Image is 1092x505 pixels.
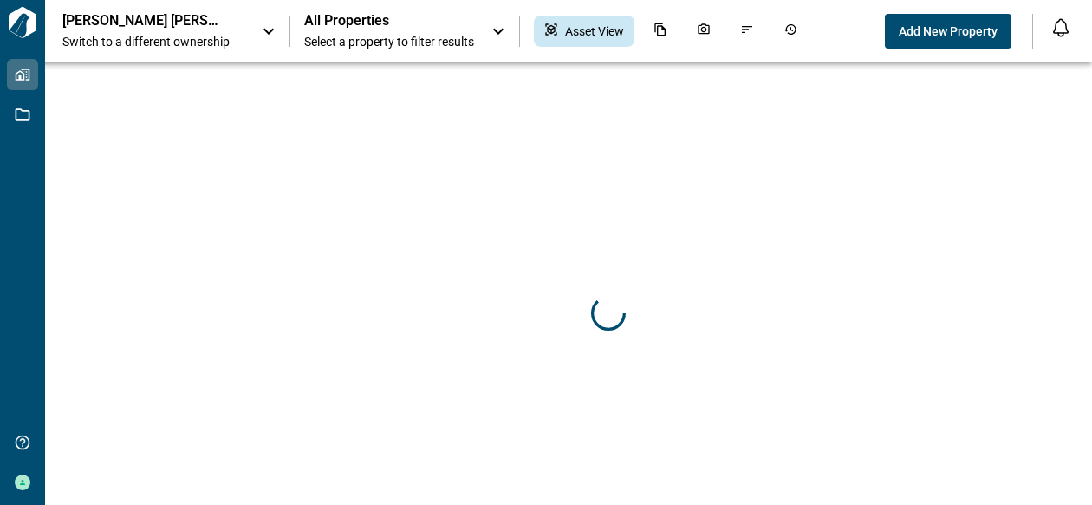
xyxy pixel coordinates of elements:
span: Switch to a different ownership [62,33,244,50]
span: Select a property to filter results [304,33,474,50]
button: Open notification feed [1047,14,1075,42]
span: Add New Property [899,23,998,40]
div: Documents [643,16,678,47]
div: Photos [686,16,721,47]
div: Job History [773,16,808,47]
span: All Properties [304,12,474,30]
span: Asset View [565,23,624,40]
div: Issues & Info [730,16,764,47]
div: Asset View [534,16,634,47]
p: [PERSON_NAME] [PERSON_NAME] [62,12,218,30]
button: Add New Property [885,14,1011,49]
